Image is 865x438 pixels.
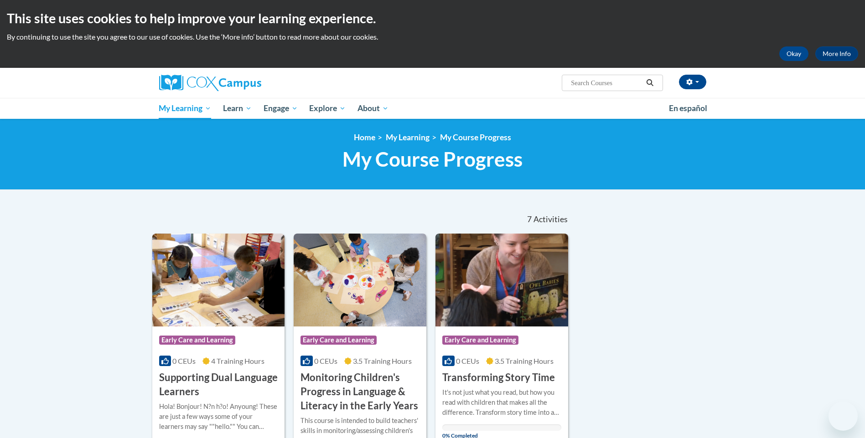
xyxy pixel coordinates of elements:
a: About [352,98,394,119]
span: Early Care and Learning [159,336,235,345]
img: Course Logo [435,234,568,326]
h3: Transforming Story Time [442,371,555,385]
span: Early Care and Learning [442,336,518,345]
span: 0 CEUs [172,357,196,365]
a: Engage [258,98,304,119]
h3: Supporting Dual Language Learners [159,371,278,399]
span: Learn [223,103,252,114]
span: Engage [264,103,298,114]
a: My Learning [153,98,218,119]
span: 7 [527,214,532,224]
a: Home [354,132,375,142]
span: Explore [309,103,346,114]
a: My Learning [386,132,430,142]
span: 3.5 Training Hours [495,357,554,365]
span: About [357,103,388,114]
span: My Learning [159,103,211,114]
div: It's not just what you read, but how you read with children that makes all the difference. Transf... [442,387,561,418]
button: Search [643,77,657,88]
img: Course Logo [152,234,285,326]
div: Hola! Bonjour! N?n h?o! Anyoung! These are just a few ways some of your learners may say ""hello.... [159,402,278,432]
a: En español [663,99,713,118]
span: En español [669,103,707,113]
button: Account Settings [679,75,706,89]
h2: This site uses cookies to help improve your learning experience. [7,9,858,27]
span: Early Care and Learning [300,336,377,345]
p: By continuing to use the site you agree to our use of cookies. Use the ‘More info’ button to read... [7,32,858,42]
input: Search Courses [570,77,643,88]
span: My Course Progress [342,147,523,171]
img: Cox Campus [159,75,261,91]
button: Okay [779,46,808,61]
span: 0 CEUs [314,357,337,365]
img: Course Logo [294,234,426,326]
a: More Info [815,46,858,61]
iframe: Button to launch messaging window [829,402,858,431]
span: 4 Training Hours [211,357,264,365]
a: Learn [217,98,258,119]
a: Explore [303,98,352,119]
a: Cox Campus [159,75,332,91]
h3: Monitoring Children's Progress in Language & Literacy in the Early Years [300,371,420,413]
div: Main menu [145,98,720,119]
span: 0 CEUs [456,357,479,365]
span: 3.5 Training Hours [353,357,412,365]
a: My Course Progress [440,132,511,142]
span: Activities [534,214,568,224]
